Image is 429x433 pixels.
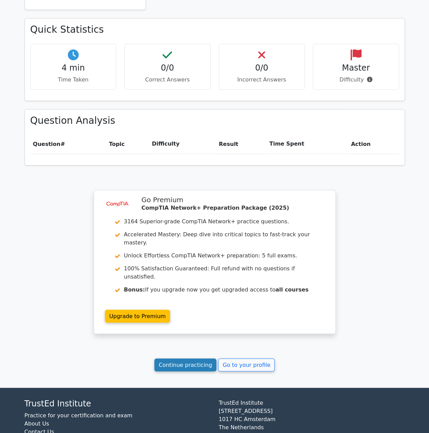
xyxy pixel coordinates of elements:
[36,76,111,84] p: Time Taken
[25,420,49,427] a: About Us
[105,310,170,323] a: Upgrade to Premium
[30,134,106,154] th: #
[348,134,399,154] th: Action
[225,63,299,73] h4: 0/0
[130,76,205,84] p: Correct Answers
[216,134,266,154] th: Result
[319,63,393,73] h4: Master
[218,358,275,371] a: Go to your profile
[25,412,133,418] a: Practice for your certification and exam
[149,134,216,154] th: Difficulty
[36,63,111,73] h4: 4 min
[266,134,348,154] th: Time Spent
[319,76,393,84] p: Difficulty
[33,141,61,147] span: Question
[130,63,205,73] h4: 0/0
[106,134,149,154] th: Topic
[154,358,217,371] a: Continue practicing
[25,399,211,408] h4: TrustEd Institute
[30,115,399,126] h3: Question Analysis
[30,24,399,35] h3: Quick Statistics
[225,76,299,84] p: Incorrect Answers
